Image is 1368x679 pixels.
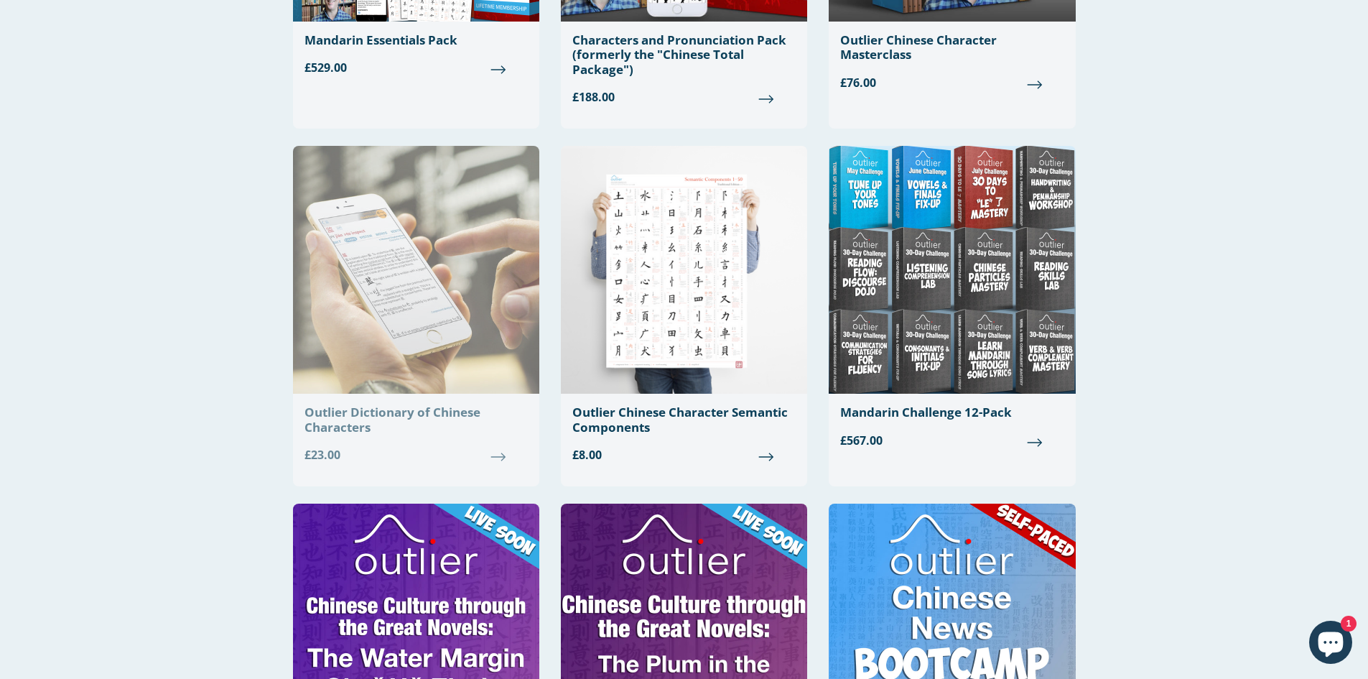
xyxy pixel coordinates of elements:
[572,33,796,77] div: Characters and Pronunciation Pack (formerly the "Chinese Total Package")
[572,405,796,435] div: Outlier Chinese Character Semantic Components
[840,405,1064,420] div: Mandarin Challenge 12-Pack
[293,146,539,394] img: Outlier Dictionary of Chinese Characters Outlier Linguistics
[840,74,1064,91] span: £76.00
[304,33,528,47] div: Mandarin Essentials Pack
[304,405,528,435] div: Outlier Dictionary of Chinese Characters
[572,88,796,106] span: £188.00
[840,33,1064,63] div: Outlier Chinese Character Masterclass
[304,446,528,463] span: £23.00
[829,146,1075,394] img: Mandarin Challenge 12-Pack
[304,59,528,76] span: £529.00
[829,146,1075,460] a: Mandarin Challenge 12-Pack £567.00
[293,146,539,475] a: Outlier Dictionary of Chinese Characters £23.00
[561,146,807,475] a: Outlier Chinese Character Semantic Components £8.00
[1305,621,1357,668] inbox-online-store-chat: Shopify online store chat
[561,146,807,394] img: Outlier Chinese Character Semantic Components
[840,432,1064,449] span: £567.00
[572,446,796,463] span: £8.00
